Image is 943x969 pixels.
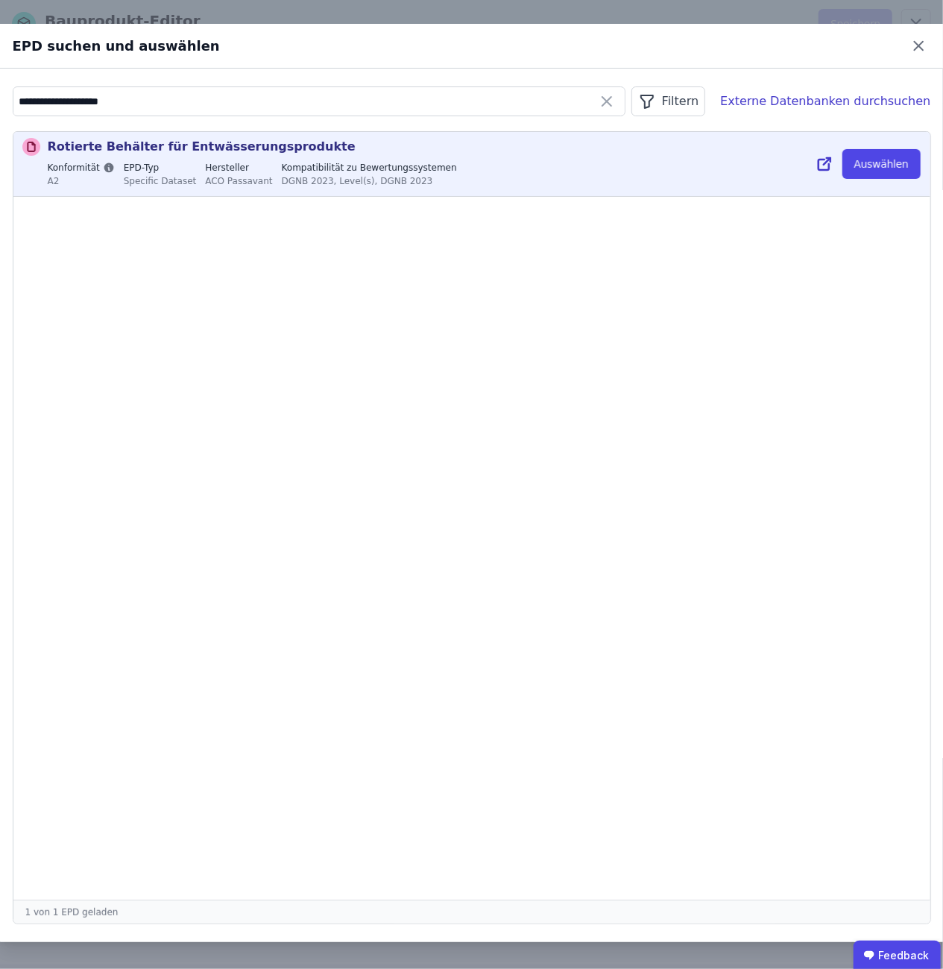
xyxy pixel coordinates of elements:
div: EPD suchen und auswählen [13,36,908,57]
label: Hersteller [205,162,272,174]
div: DGNB 2023, Level(s), DGNB 2023 [282,174,457,187]
label: EPD-Typ [124,162,197,174]
p: Rotierte Behälter für Entwässerungsprodukte [48,138,356,156]
button: Filtern [631,86,705,116]
div: ACO Passavant [205,174,272,187]
button: Auswählen [842,149,921,179]
div: Externe Datenbanken durchsuchen [720,92,930,110]
div: A2 [48,174,115,187]
div: Specific Dataset [124,174,197,187]
label: Konformität [48,162,115,174]
label: Kompatibilität zu Bewertungssystemen [282,162,457,174]
div: 1 von 1 EPD geladen [13,900,930,924]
